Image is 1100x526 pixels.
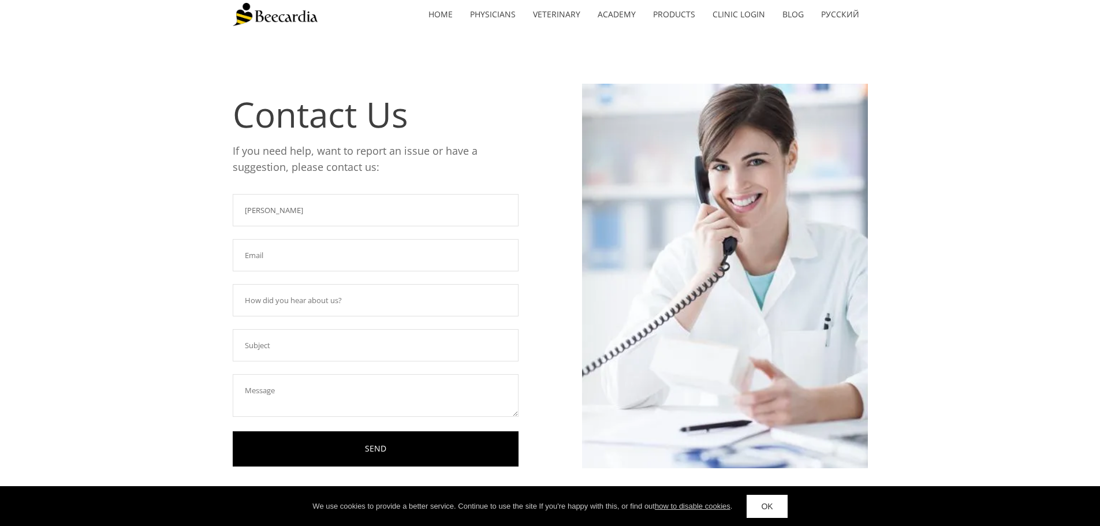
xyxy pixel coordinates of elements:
a: Clinic Login [704,1,774,28]
a: Academy [589,1,644,28]
a: Veterinary [524,1,589,28]
img: Beecardia [233,3,318,26]
input: How did you hear about us? [233,284,519,316]
a: Русский [812,1,868,28]
span: If you need help, want to report an issue or have a suggestion, please contact us: [233,144,478,174]
a: Blog [774,1,812,28]
input: Name [233,194,519,226]
a: home [420,1,461,28]
a: how to disable cookies [655,502,730,510]
a: Physicians [461,1,524,28]
a: Products [644,1,704,28]
input: Email [233,239,519,271]
a: OK [747,495,787,518]
div: We use cookies to provide a better service. Continue to use the site If you're happy with this, o... [312,501,732,512]
a: SEND [233,431,519,467]
span: Contact Us [233,91,408,138]
input: Subject [233,329,519,361]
